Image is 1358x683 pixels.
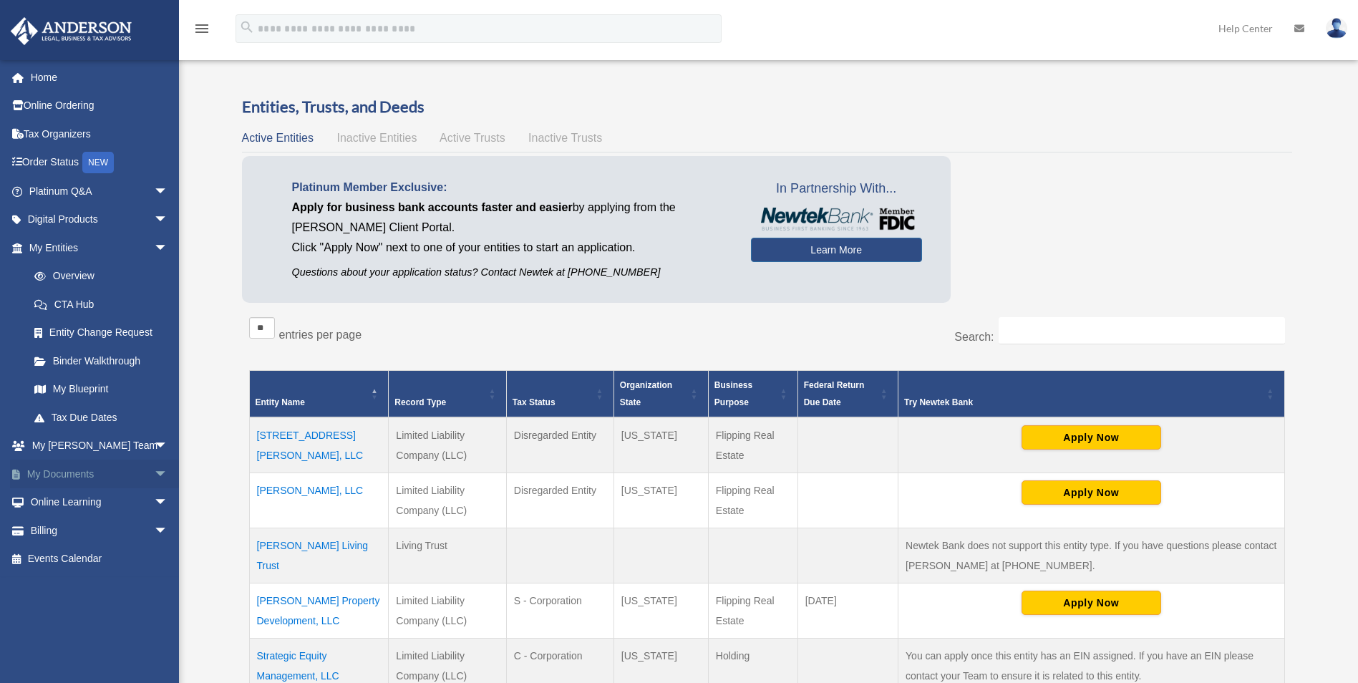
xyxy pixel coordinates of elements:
[10,177,190,205] a: Platinum Q&Aarrow_drop_down
[708,473,797,528] td: Flipping Real Estate
[751,178,922,200] span: In Partnership With...
[154,460,183,489] span: arrow_drop_down
[20,290,183,319] a: CTA Hub
[242,132,314,144] span: Active Entities
[389,528,506,583] td: Living Trust
[193,25,210,37] a: menu
[20,347,183,375] a: Binder Walkthrough
[1326,18,1347,39] img: User Pic
[506,473,613,528] td: Disregarded Entity
[10,432,190,460] a: My [PERSON_NAME] Teamarrow_drop_down
[389,473,506,528] td: Limited Liability Company (LLC)
[954,331,994,343] label: Search:
[292,198,729,238] p: by applying from the [PERSON_NAME] Client Portal.
[10,63,190,92] a: Home
[279,329,362,341] label: entries per page
[389,417,506,473] td: Limited Liability Company (LLC)
[613,417,708,473] td: [US_STATE]
[10,92,190,120] a: Online Ordering
[898,370,1284,417] th: Try Newtek Bank : Activate to sort
[10,488,190,517] a: Online Learningarrow_drop_down
[506,417,613,473] td: Disregarded Entity
[6,17,136,45] img: Anderson Advisors Platinum Portal
[10,516,190,545] a: Billingarrow_drop_down
[904,394,1262,411] div: Try Newtek Bank
[292,238,729,258] p: Click "Apply Now" next to one of your entities to start an application.
[394,397,446,407] span: Record Type
[804,380,865,407] span: Federal Return Due Date
[256,397,305,407] span: Entity Name
[336,132,417,144] span: Inactive Entities
[898,528,1284,583] td: Newtek Bank does not support this entity type. If you have questions please contact [PERSON_NAME]...
[613,583,708,638] td: [US_STATE]
[1022,480,1161,505] button: Apply Now
[708,370,797,417] th: Business Purpose: Activate to sort
[154,205,183,235] span: arrow_drop_down
[20,319,183,347] a: Entity Change Request
[620,380,672,407] span: Organization State
[20,375,183,404] a: My Blueprint
[292,263,729,281] p: Questions about your application status? Contact Newtek at [PHONE_NUMBER]
[154,177,183,206] span: arrow_drop_down
[613,473,708,528] td: [US_STATE]
[20,403,183,432] a: Tax Due Dates
[506,370,613,417] th: Tax Status: Activate to sort
[528,132,602,144] span: Inactive Trusts
[154,432,183,461] span: arrow_drop_down
[249,370,389,417] th: Entity Name: Activate to invert sorting
[249,583,389,638] td: [PERSON_NAME] Property Development, LLC
[797,583,898,638] td: [DATE]
[506,583,613,638] td: S - Corporation
[249,528,389,583] td: [PERSON_NAME] Living Trust
[292,178,729,198] p: Platinum Member Exclusive:
[1022,425,1161,450] button: Apply Now
[708,417,797,473] td: Flipping Real Estate
[154,488,183,518] span: arrow_drop_down
[440,132,505,144] span: Active Trusts
[389,370,506,417] th: Record Type: Activate to sort
[751,238,922,262] a: Learn More
[714,380,752,407] span: Business Purpose
[20,262,175,291] a: Overview
[389,583,506,638] td: Limited Liability Company (LLC)
[10,205,190,234] a: Digital Productsarrow_drop_down
[613,370,708,417] th: Organization State: Activate to sort
[249,417,389,473] td: [STREET_ADDRESS][PERSON_NAME], LLC
[193,20,210,37] i: menu
[154,516,183,546] span: arrow_drop_down
[10,460,190,488] a: My Documentsarrow_drop_down
[708,583,797,638] td: Flipping Real Estate
[797,370,898,417] th: Federal Return Due Date: Activate to sort
[82,152,114,173] div: NEW
[292,201,573,213] span: Apply for business bank accounts faster and easier
[10,545,190,573] a: Events Calendar
[758,208,915,231] img: NewtekBankLogoSM.png
[10,233,183,262] a: My Entitiesarrow_drop_down
[10,120,190,148] a: Tax Organizers
[10,148,190,178] a: Order StatusNEW
[154,233,183,263] span: arrow_drop_down
[239,19,255,35] i: search
[1022,591,1161,615] button: Apply Now
[242,96,1292,118] h3: Entities, Trusts, and Deeds
[249,473,389,528] td: [PERSON_NAME], LLC
[513,397,556,407] span: Tax Status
